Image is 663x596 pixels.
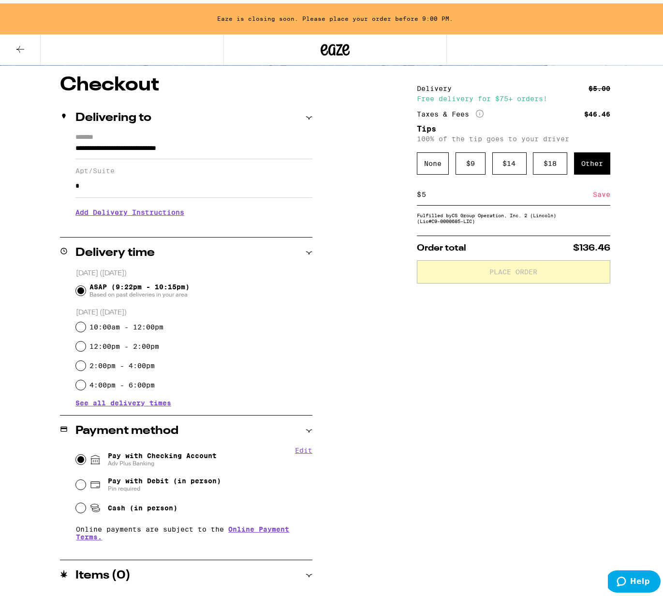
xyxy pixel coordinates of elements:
[75,396,171,403] button: See all delivery times
[108,481,221,489] span: Pin required
[589,82,610,89] div: $5.00
[75,198,312,220] h3: Add Delivery Instructions
[492,149,527,171] div: $ 14
[89,287,190,295] span: Based on past deliveries in your area
[76,266,312,275] p: [DATE] ([DATE])
[456,149,486,171] div: $ 9
[584,107,610,114] div: $46.46
[75,422,178,433] h2: Payment method
[108,456,217,464] span: Adv Plus Banking
[75,164,312,171] label: Apt/Suite
[75,220,312,228] p: We'll contact you at [PHONE_NUMBER] when we arrive
[295,443,312,451] button: Edit
[75,244,155,255] h2: Delivery time
[108,448,217,464] span: Pay with Checking Account
[89,358,155,366] label: 2:00pm - 4:00pm
[89,280,190,295] span: ASAP (9:22pm - 10:15pm)
[108,501,177,508] span: Cash (in person)
[417,92,610,99] div: Free delivery for $75+ orders!
[417,82,458,89] div: Delivery
[417,132,610,139] p: 100% of the tip goes to your driver
[89,378,155,386] label: 4:00pm - 6:00pm
[417,122,610,130] h5: Tips
[76,522,312,537] p: Online payments are subject to the
[89,320,163,328] label: 10:00am - 12:00pm
[108,474,221,481] span: Pay with Debit (in person)
[490,265,538,272] span: Place Order
[417,149,449,171] div: None
[417,106,484,115] div: Taxes & Fees
[421,187,593,195] input: 0
[608,567,661,591] iframe: Opens a widget where you can find more information
[89,339,159,347] label: 12:00pm - 2:00pm
[76,522,289,537] a: Online Payment Terms.
[417,257,610,280] button: Place Order
[417,209,610,221] div: Fulfilled by CS Group Operation, Inc. 2 (Lincoln) (Lic# C9-0000685-LIC )
[75,109,151,120] h2: Delivering to
[417,180,421,202] div: $
[417,240,466,249] span: Order total
[593,180,610,202] div: Save
[574,149,610,171] div: Other
[76,305,312,314] p: [DATE] ([DATE])
[60,72,312,91] h1: Checkout
[573,240,610,249] span: $136.46
[75,566,131,578] h2: Items ( 0 )
[533,149,567,171] div: $ 18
